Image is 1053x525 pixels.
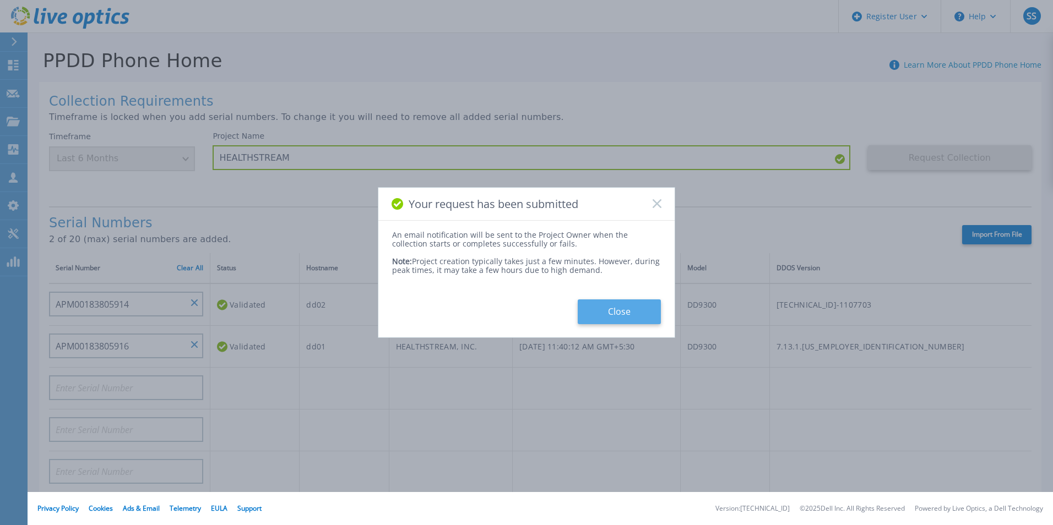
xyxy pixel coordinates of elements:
[237,504,262,513] a: Support
[392,256,412,266] span: Note:
[715,505,790,512] li: Version: [TECHNICAL_ID]
[211,504,227,513] a: EULA
[170,504,201,513] a: Telemetry
[800,505,905,512] li: © 2025 Dell Inc. All Rights Reserved
[123,504,160,513] a: Ads & Email
[915,505,1043,512] li: Powered by Live Optics, a Dell Technology
[89,504,113,513] a: Cookies
[392,248,661,275] div: Project creation typically takes just a few minutes. However, during peak times, it may take a fe...
[37,504,79,513] a: Privacy Policy
[578,299,661,324] button: Close
[409,198,578,210] span: Your request has been submitted
[392,231,661,248] div: An email notification will be sent to the Project Owner when the collection starts or completes s...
